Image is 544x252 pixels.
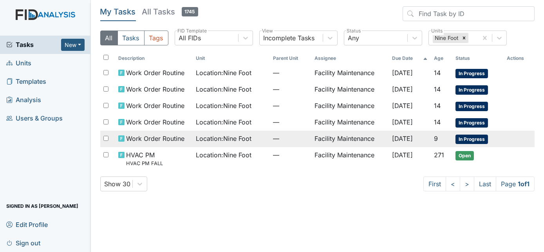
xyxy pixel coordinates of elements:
[126,85,184,94] span: Work Order Routine
[6,40,61,49] a: Tasks
[196,101,251,110] span: Location : Nine Foot
[61,39,85,51] button: New
[311,81,389,98] td: Facility Maintenance
[273,68,309,77] span: —
[196,117,251,127] span: Location : Nine Foot
[126,150,163,167] span: HVAC PM HVAC PM FALL
[496,176,535,191] span: Page
[273,134,309,143] span: —
[311,131,389,147] td: Facility Maintenance
[504,52,535,65] th: Actions
[434,135,438,142] span: 9
[6,200,78,212] span: Signed in as [PERSON_NAME]
[273,85,309,94] span: —
[144,31,168,45] button: Tags
[434,85,441,93] span: 14
[196,134,251,143] span: Location : Nine Foot
[311,147,389,170] td: Facility Maintenance
[115,52,193,65] th: Toggle SortBy
[6,112,63,124] span: Users & Groups
[455,102,488,111] span: In Progress
[100,31,118,45] button: All
[434,118,441,126] span: 14
[434,151,444,159] span: 271
[196,150,251,160] span: Location : Nine Foot
[273,117,309,127] span: —
[196,85,251,94] span: Location : Nine Foot
[311,52,389,65] th: Assignee
[460,176,474,191] a: >
[6,76,46,88] span: Templates
[193,52,270,65] th: Toggle SortBy
[311,114,389,131] td: Facility Maintenance
[196,68,251,77] span: Location : Nine Foot
[455,85,488,95] span: In Progress
[431,52,452,65] th: Toggle SortBy
[100,31,168,45] div: Type filter
[392,85,413,93] span: [DATE]
[403,6,535,21] input: Find Task by ID
[311,98,389,114] td: Facility Maintenance
[446,176,460,191] a: <
[392,118,413,126] span: [DATE]
[452,52,504,65] th: Toggle SortBy
[117,31,145,45] button: Tasks
[392,135,413,142] span: [DATE]
[126,134,184,143] span: Work Order Routine
[270,52,312,65] th: Toggle SortBy
[103,55,108,60] input: Toggle All Rows Selected
[455,69,488,78] span: In Progress
[6,94,41,106] span: Analysis
[389,52,431,65] th: Toggle SortBy
[126,101,184,110] span: Work Order Routine
[455,118,488,128] span: In Progress
[6,237,40,249] span: Sign out
[392,102,413,110] span: [DATE]
[434,102,441,110] span: 14
[142,6,198,17] h5: All Tasks
[126,160,163,167] small: HVAC PM FALL
[348,33,360,43] div: Any
[273,150,309,160] span: —
[273,101,309,110] span: —
[126,117,184,127] span: Work Order Routine
[182,7,198,16] span: 1745
[6,57,31,69] span: Units
[179,33,201,43] div: All FIDs
[392,69,413,77] span: [DATE]
[474,176,496,191] a: Last
[126,68,184,77] span: Work Order Routine
[311,65,389,81] td: Facility Maintenance
[100,6,136,17] h5: My Tasks
[434,69,441,77] span: 14
[264,33,315,43] div: Incomplete Tasks
[518,180,530,188] strong: 1 of 1
[423,176,535,191] nav: task-pagination
[105,179,131,189] div: Show 30
[423,176,446,191] a: First
[6,218,48,230] span: Edit Profile
[392,151,413,159] span: [DATE]
[433,33,460,43] div: Nine Foot
[455,135,488,144] span: In Progress
[455,151,474,160] span: Open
